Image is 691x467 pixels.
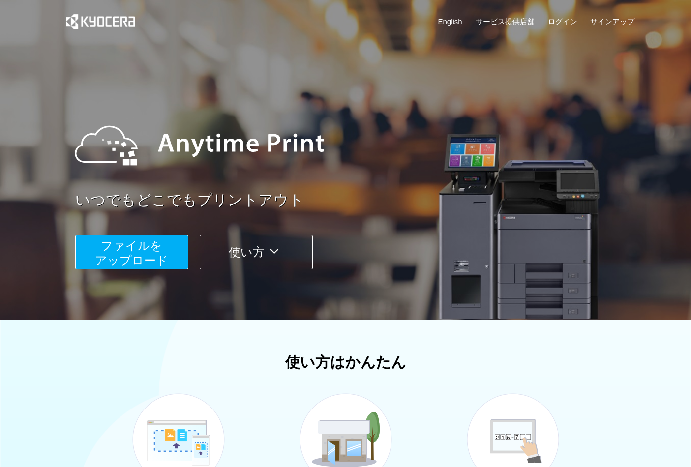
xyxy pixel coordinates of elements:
a: サインアップ [590,16,634,27]
span: ファイルを ​​アップロード [95,239,168,267]
a: ログイン [548,16,577,27]
button: 使い方 [200,235,313,269]
a: English [438,16,462,27]
a: サービス提供店舗 [476,16,535,27]
button: ファイルを​​アップロード [75,235,188,269]
a: いつでもどこでもプリントアウト [75,190,641,211]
